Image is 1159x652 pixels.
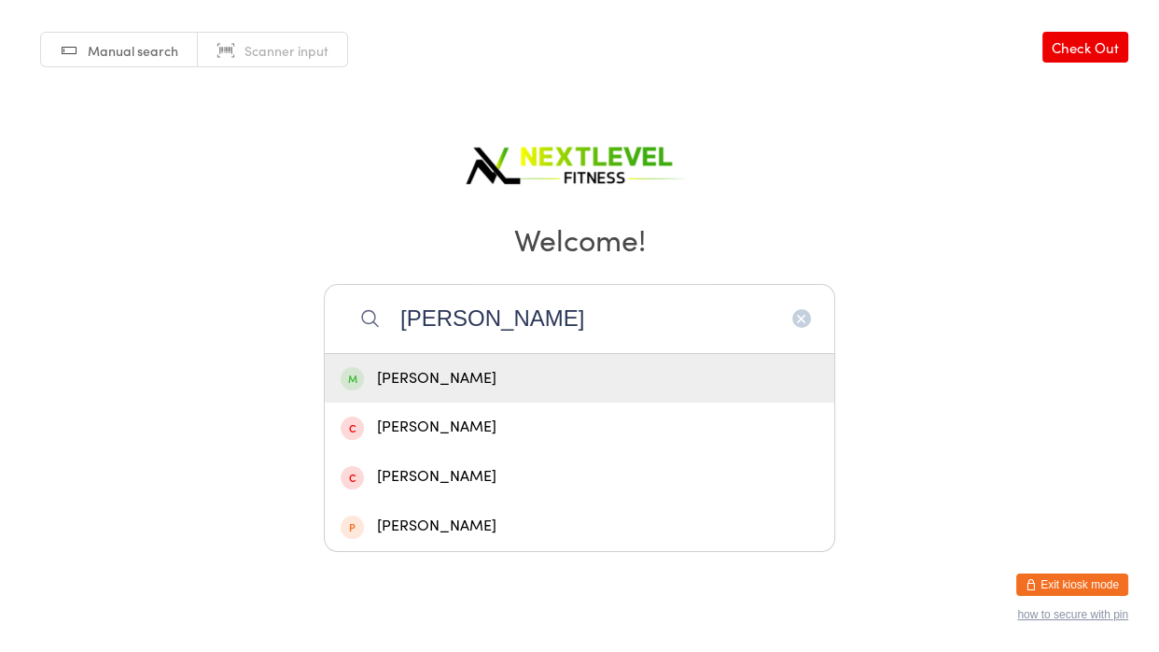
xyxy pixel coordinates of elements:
span: Scanner input [244,41,328,60]
h2: Welcome! [19,218,1140,260]
div: [PERSON_NAME] [341,514,818,539]
img: Next Level Fitness [463,131,696,191]
div: [PERSON_NAME] [341,464,818,489]
div: [PERSON_NAME] [341,366,818,391]
button: how to secure with pin [1017,608,1128,621]
input: Search [324,284,835,353]
span: Manual search [88,41,178,60]
button: Exit kiosk mode [1016,574,1128,596]
a: Check Out [1042,32,1128,63]
div: [PERSON_NAME] [341,415,818,440]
